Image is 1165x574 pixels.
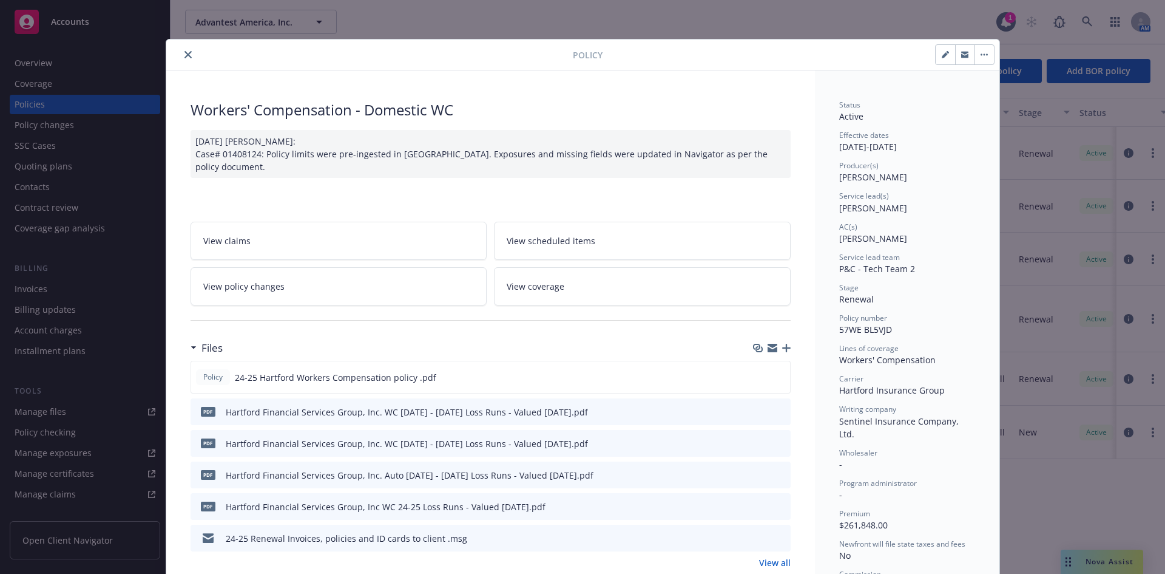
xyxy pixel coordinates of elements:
button: download file [755,371,765,384]
span: $261,848.00 [839,519,888,531]
button: download file [755,437,765,450]
span: Stage [839,282,859,293]
span: Status [839,100,860,110]
span: Policy number [839,313,887,323]
span: [PERSON_NAME] [839,171,907,183]
a: View all [759,556,791,569]
span: View claims [203,234,251,247]
button: download file [755,406,765,419]
span: AC(s) [839,222,857,232]
span: Renewal [839,293,874,305]
span: pdf [201,470,215,479]
span: Producer(s) [839,160,879,171]
span: 24-25 Hartford Workers Compensation policy .pdf [235,371,436,384]
span: pdf [201,502,215,511]
div: Hartford Financial Services Group, Inc. WC [DATE] - [DATE] Loss Runs - Valued [DATE].pdf [226,406,588,419]
span: View policy changes [203,280,285,293]
button: download file [755,469,765,482]
div: Hartford Financial Services Group, Inc. Auto [DATE] - [DATE] Loss Runs - Valued [DATE].pdf [226,469,593,482]
a: View policy changes [191,267,487,306]
button: download file [755,501,765,513]
button: download file [755,532,765,545]
span: Policy [573,49,603,61]
button: preview file [775,437,786,450]
button: preview file [774,371,785,384]
span: Service lead(s) [839,191,889,201]
span: Wholesaler [839,448,877,458]
span: pdf [201,407,215,416]
a: View scheduled items [494,222,791,260]
span: - [839,459,842,470]
div: Hartford Financial Services Group, Inc. WC [DATE] - [DATE] Loss Runs - Valued [DATE].pdf [226,437,588,450]
span: Hartford Insurance Group [839,384,945,396]
div: 24-25 Renewal Invoices, policies and ID cards to client .msg [226,532,467,545]
a: View claims [191,222,487,260]
span: Lines of coverage [839,343,899,354]
span: - [839,489,842,501]
div: [DATE] [PERSON_NAME]: Case# 01408124: Policy limits were pre-ingested in [GEOGRAPHIC_DATA]. Expos... [191,130,791,178]
span: [PERSON_NAME] [839,202,907,214]
a: View coverage [494,267,791,306]
button: preview file [775,501,786,513]
span: View scheduled items [507,234,595,247]
span: Newfront will file state taxes and fees [839,539,965,549]
button: preview file [775,469,786,482]
span: pdf [201,439,215,448]
span: View coverage [507,280,564,293]
span: Service lead team [839,252,900,262]
span: P&C - Tech Team 2 [839,263,915,275]
button: preview file [775,532,786,545]
button: close [181,47,195,62]
div: Files [191,340,223,356]
span: Carrier [839,374,863,384]
span: Effective dates [839,130,889,140]
span: Writing company [839,404,896,414]
span: Program administrator [839,478,917,488]
span: Premium [839,508,870,519]
h3: Files [201,340,223,356]
span: No [839,550,851,561]
div: [DATE] - [DATE] [839,130,975,153]
button: preview file [775,406,786,419]
div: Workers' Compensation [839,354,975,366]
div: Workers' Compensation - Domestic WC [191,100,791,120]
span: [PERSON_NAME] [839,233,907,244]
div: Hartford Financial Services Group, Inc WC 24-25 Loss Runs - Valued [DATE].pdf [226,501,545,513]
span: Active [839,111,863,122]
span: Policy [201,372,225,383]
span: Sentinel Insurance Company, Ltd. [839,415,961,440]
span: 57WE BL5VJD [839,324,892,335]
